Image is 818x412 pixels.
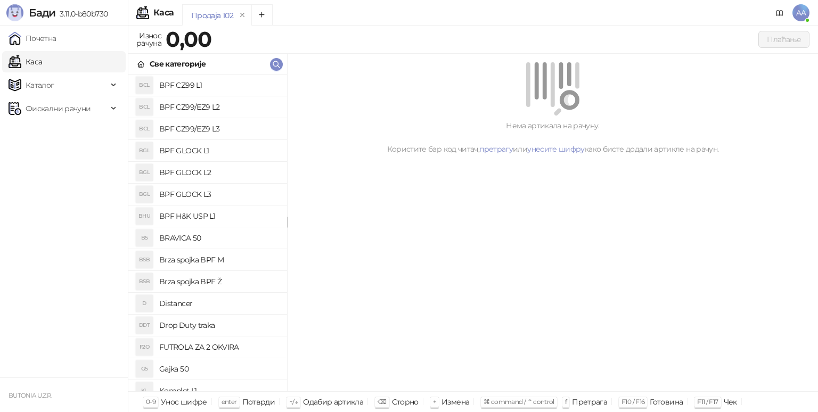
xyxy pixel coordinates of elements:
span: enter [222,398,237,406]
button: Плаћање [758,31,809,48]
div: Каса [153,9,174,17]
div: B5 [136,229,153,246]
small: BUTONIA U.Z.R. [9,392,52,399]
h4: BPF CZ99/EZ9 L3 [159,120,279,137]
h4: BRAVICA 50 [159,229,279,246]
span: + [433,398,436,406]
a: Почетна [9,28,56,49]
h4: BPF GLOCK L2 [159,164,279,181]
a: Каса [9,51,42,72]
h4: FUTROLA ZA 2 OKVIRA [159,339,279,356]
div: BSB [136,251,153,268]
h4: Brza spojka BPF Ž [159,273,279,290]
span: ⌫ [378,398,386,406]
a: унесите шифру [527,144,585,154]
div: D [136,295,153,312]
div: KL [136,382,153,399]
span: AA [792,4,809,21]
h4: BPF CZ99/EZ9 L2 [159,98,279,116]
img: Logo [6,4,23,21]
h4: Gajka 50 [159,360,279,377]
span: F11 / F17 [697,398,718,406]
div: BCL [136,98,153,116]
div: Одабир артикла [303,395,363,409]
div: Нема артикала на рачуну. Користите бар код читач, или како бисте додали артикле на рачун. [300,120,805,155]
span: 3.11.0-b80b730 [55,9,108,19]
div: Готовина [650,395,683,409]
div: Потврди [242,395,275,409]
div: BHU [136,208,153,225]
div: Сторно [392,395,419,409]
span: F10 / F16 [621,398,644,406]
span: 0-9 [146,398,156,406]
div: F2O [136,339,153,356]
div: BCL [136,120,153,137]
h4: Drop Duty traka [159,317,279,334]
div: BGL [136,142,153,159]
div: Износ рачуна [134,29,163,50]
button: remove [235,11,249,20]
div: BGL [136,164,153,181]
h4: BPF CZ99 L1 [159,77,279,94]
h4: Distancer [159,295,279,312]
a: претрагу [479,144,513,154]
div: Чек [724,395,737,409]
h4: BPF GLOCK L3 [159,186,279,203]
div: G5 [136,360,153,377]
div: BGL [136,186,153,203]
h4: Komplet L1 [159,382,279,399]
div: Продаја 102 [191,10,233,21]
strong: 0,00 [166,26,211,52]
div: BCL [136,77,153,94]
div: Претрага [572,395,607,409]
span: Каталог [26,75,54,96]
h4: BPF GLOCK L1 [159,142,279,159]
div: Унос шифре [161,395,207,409]
div: Измена [441,395,469,409]
div: Све категорије [150,58,206,70]
span: ↑/↓ [289,398,298,406]
div: DDT [136,317,153,334]
span: Фискални рачуни [26,98,91,119]
a: Документација [771,4,788,21]
span: Бади [29,6,55,19]
span: ⌘ command / ⌃ control [484,398,554,406]
span: f [565,398,567,406]
h4: BPF H&K USP L1 [159,208,279,225]
div: BSB [136,273,153,290]
h4: Brza spojka BPF M [159,251,279,268]
div: grid [128,75,287,391]
button: Add tab [251,4,273,26]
